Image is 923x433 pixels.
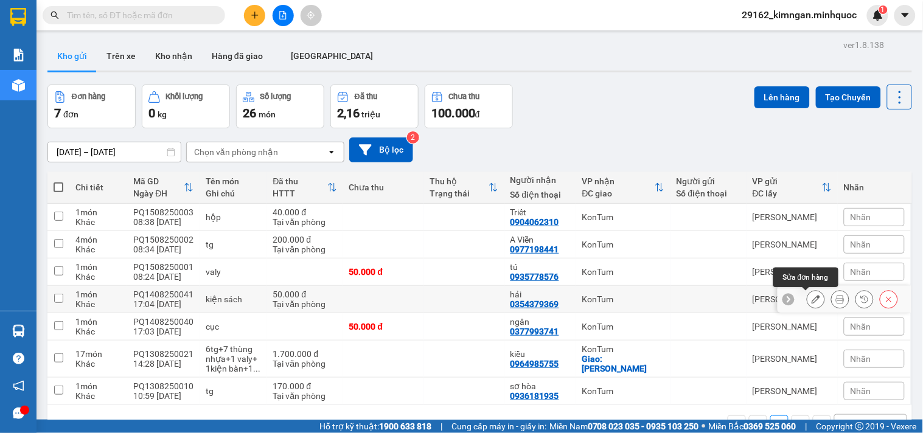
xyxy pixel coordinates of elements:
button: file-add [273,5,294,26]
span: Cung cấp máy in - giấy in: [451,420,546,433]
div: hộp [206,212,260,222]
span: notification [13,380,24,392]
span: 29162_kimngan.minhquoc [733,7,867,23]
div: Giao: nguyễn bặc [582,354,664,373]
div: Chi tiết [75,182,121,192]
div: [PERSON_NAME] [753,267,832,277]
sup: 1 [879,5,888,14]
div: Khác [75,272,121,282]
span: 100.000 [431,106,475,120]
div: Chọn văn phòng nhận [194,146,278,158]
div: 50.000 đ [349,322,418,331]
div: PQ1308250021 [133,349,193,359]
div: Ngày ĐH [133,189,184,198]
span: copyright [855,422,864,431]
button: caret-down [894,5,916,26]
div: 17:04 [DATE] [133,299,193,309]
div: 170.000 đ [273,381,337,391]
span: Nhãn [851,267,871,277]
div: 50.000 đ [273,289,337,299]
img: logo-vxr [10,8,26,26]
button: Đơn hàng7đơn [47,85,136,128]
div: [PERSON_NAME] [753,212,832,222]
div: 14:28 [DATE] [133,359,193,369]
span: Nhãn [851,354,871,364]
div: 10 / trang [842,418,880,431]
div: hải [510,289,570,299]
div: PQ1508250003 [133,207,193,217]
div: Sửa đơn hàng [807,290,825,308]
div: 0354379369 [510,299,559,309]
div: 1 món [75,262,121,272]
div: HTTT [273,189,327,198]
div: [PERSON_NAME] [753,354,832,364]
div: 0904062310 [510,217,559,227]
button: Lên hàng [754,86,810,108]
div: 200.000 đ [273,235,337,244]
div: Người nhận [510,175,570,185]
span: Nhãn [851,322,871,331]
div: 1 món [75,381,121,391]
span: triệu [361,109,380,119]
div: 50.000 đ [349,267,418,277]
span: Nhãn [851,240,871,249]
div: KonTum [582,267,664,277]
div: 08:38 [DATE] [133,217,193,227]
button: plus [244,5,265,26]
div: PQ1508250001 [133,262,193,272]
button: Trên xe [97,41,145,71]
div: 17 món [75,349,121,359]
span: 2,16 [337,106,360,120]
button: Tạo Chuyến [816,86,881,108]
button: Số lượng26món [236,85,324,128]
div: PQ1508250002 [133,235,193,244]
th: Toggle SortBy [747,171,838,204]
div: PQ1308250010 [133,381,193,391]
div: Tại văn phòng [273,217,337,227]
svg: open [327,147,336,157]
div: Người gửi [677,176,740,186]
img: solution-icon [12,49,25,61]
th: Toggle SortBy [423,171,504,204]
div: 17:03 [DATE] [133,327,193,336]
div: 1 món [75,289,121,299]
div: Sửa đơn hàng [773,268,838,287]
div: 1.700.000 đ [273,349,337,359]
span: search [51,11,59,19]
span: | [441,420,442,433]
div: 08:24 [DATE] [133,272,193,282]
div: A Viễn [510,235,570,244]
div: Khác [75,391,121,401]
span: ... [253,364,260,373]
div: Khác [75,327,121,336]
div: Tại văn phòng [273,391,337,401]
span: file-add [279,11,287,19]
span: đơn [63,109,78,119]
button: Đã thu2,16 triệu [330,85,419,128]
div: 08:34 [DATE] [133,244,193,254]
div: [PERSON_NAME] [753,240,832,249]
strong: 1900 633 818 [379,421,431,431]
div: PQ1408250040 [133,317,193,327]
span: Miền Bắc [709,420,796,433]
div: VP gửi [753,176,822,186]
div: Tại văn phòng [273,244,337,254]
strong: 0708 023 035 - 0935 103 250 [588,421,699,431]
div: PQ1408250041 [133,289,193,299]
div: Khác [75,299,121,309]
span: 1 [881,5,885,14]
div: Thu hộ [430,176,489,186]
div: Số lượng [260,92,291,101]
div: Nhãn [844,182,905,192]
img: warehouse-icon [12,79,25,92]
span: đ [475,109,480,119]
button: Hàng đã giao [202,41,273,71]
div: Khác [75,359,121,369]
div: ĐC lấy [753,189,822,198]
span: message [13,407,24,419]
div: [PERSON_NAME] [753,294,832,304]
div: 0977198441 [510,244,559,254]
span: | [806,420,807,433]
svg: open [890,420,899,429]
div: tg [206,240,260,249]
